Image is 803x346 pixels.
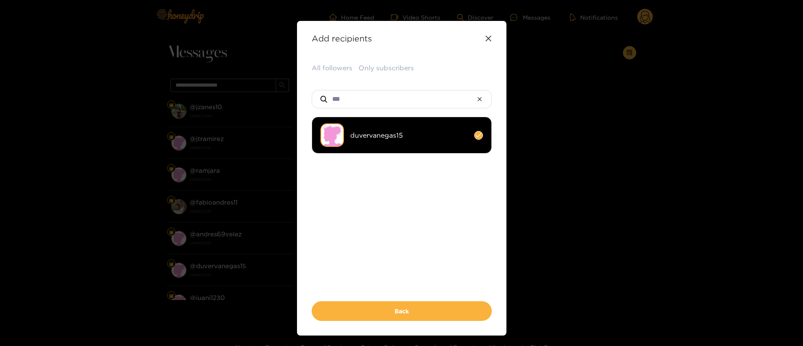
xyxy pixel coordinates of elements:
button: Only subscribers [359,63,414,73]
img: no-avatar.png [320,123,344,147]
strong: Add recipients [312,33,372,43]
button: All followers [312,63,352,73]
span: duvervanegas15 [350,131,468,140]
button: Back [312,301,492,321]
